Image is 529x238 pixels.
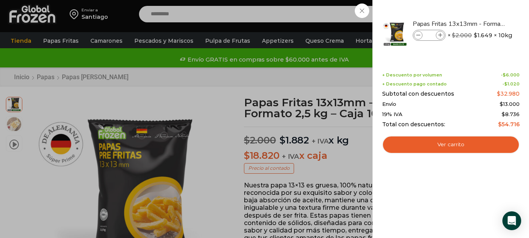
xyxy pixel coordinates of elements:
[452,32,455,39] span: $
[413,20,506,28] a: Papas Fritas 13x13mm - Formato 2,5 kg - Caja 10 kg
[452,32,472,39] bdi: 2.000
[502,211,521,230] div: Open Intercom Messenger
[382,121,445,128] span: Total con descuentos:
[502,111,520,117] span: 8.736
[497,90,520,97] bdi: 32.980
[502,82,520,87] span: -
[382,91,454,97] span: Subtotal con descuentos
[503,72,520,78] bdi: 6.000
[500,101,503,107] span: $
[504,81,507,87] span: $
[498,121,502,128] span: $
[504,81,520,87] bdi: 1.020
[382,82,447,87] span: + Descuento pago contado
[503,72,506,78] span: $
[382,111,403,118] span: 19% IVA
[497,90,500,97] span: $
[423,31,435,40] input: Product quantity
[382,101,396,107] span: Envío
[448,30,512,41] span: × × 10kg
[474,31,492,39] bdi: 1.649
[382,73,442,78] span: + Descuento por volumen
[502,111,505,117] span: $
[501,73,520,78] span: -
[500,101,520,107] bdi: 13.000
[382,136,520,154] a: Ver carrito
[498,121,520,128] bdi: 54.716
[474,31,477,39] span: $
